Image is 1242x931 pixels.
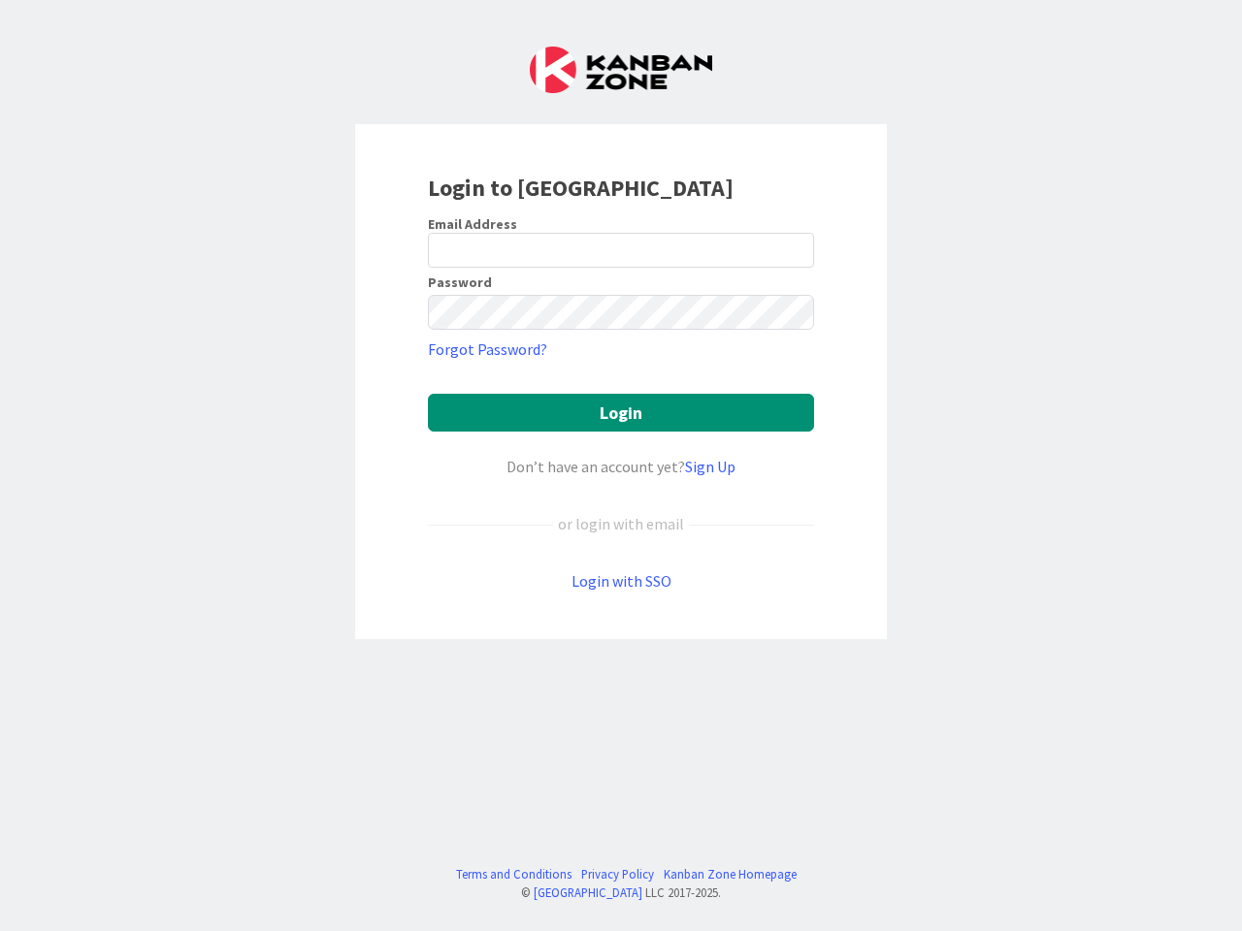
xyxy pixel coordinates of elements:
[530,47,712,93] img: Kanban Zone
[428,394,814,432] button: Login
[456,865,572,883] a: Terms and Conditions
[664,865,797,883] a: Kanban Zone Homepage
[428,455,814,478] div: Don’t have an account yet?
[428,173,734,203] b: Login to [GEOGRAPHIC_DATA]
[534,884,642,900] a: [GEOGRAPHIC_DATA]
[581,865,654,883] a: Privacy Policy
[428,337,547,361] a: Forgot Password?
[428,275,492,289] label: Password
[553,512,689,535] div: or login with email
[446,883,797,902] div: © LLC 2017- 2025 .
[685,457,735,476] a: Sign Up
[428,215,517,233] label: Email Address
[572,571,671,591] a: Login with SSO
